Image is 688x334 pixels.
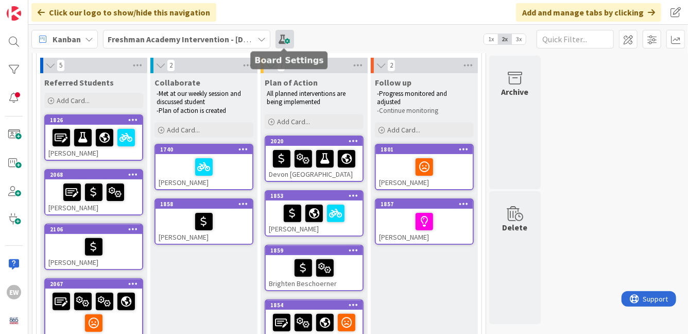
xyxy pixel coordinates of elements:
div: [PERSON_NAME] [376,154,473,189]
div: Archive [502,86,529,98]
span: Add Card... [167,125,200,135]
div: 2067 [50,280,142,288]
div: 1858 [156,199,252,209]
div: 2106 [45,225,142,234]
div: 1826 [45,115,142,125]
div: 1853 [270,192,363,199]
div: [PERSON_NAME] [156,154,252,189]
span: -Plan of action is created [157,106,226,115]
span: 3x [512,34,526,44]
div: 2068[PERSON_NAME] [45,170,142,214]
span: 1x [484,34,498,44]
span: -Progress monitored and adjusted [377,89,449,106]
div: 1857 [381,201,473,208]
h5: Board Settings [254,56,323,65]
div: 1740 [160,146,252,153]
div: Delete [503,221,528,233]
div: [PERSON_NAME] [376,209,473,244]
span: Support [22,2,47,14]
div: 1740 [156,145,252,154]
span: Collaborate [154,77,200,88]
span: Add Card... [277,117,310,126]
a: 2068[PERSON_NAME] [44,169,143,215]
div: 1859 [266,246,363,255]
b: Freshman Academy Intervention - [DATE]-[DATE] [108,34,287,44]
div: 2068 [45,170,142,179]
div: 1859 [270,247,363,254]
div: Click our logo to show/hide this navigation [31,3,216,22]
img: Visit kanbanzone.com [7,6,21,21]
div: 1858 [160,201,252,208]
div: 1801 [376,145,473,154]
div: Brighten Beschoerner [266,255,363,290]
div: [PERSON_NAME] [45,234,142,269]
div: [PERSON_NAME] [45,179,142,214]
div: 1858[PERSON_NAME] [156,199,252,244]
div: 2020Devon [GEOGRAPHIC_DATA] [266,137,363,181]
div: 1857[PERSON_NAME] [376,199,473,244]
img: avatar [7,313,21,328]
div: 1826 [50,116,142,124]
p: -Continue monitoring [377,107,472,115]
span: All planned interventions are being implemented [267,89,347,106]
div: [PERSON_NAME] [156,209,252,244]
div: 2106[PERSON_NAME] [45,225,142,269]
div: 1801 [381,146,473,153]
div: 2106 [50,226,142,233]
div: 1859Brighten Beschoerner [266,246,363,290]
div: EW [7,285,21,299]
a: 1826[PERSON_NAME] [44,114,143,161]
div: 1857 [376,199,473,209]
a: 1740[PERSON_NAME] [154,144,253,190]
div: 1826[PERSON_NAME] [45,115,142,160]
div: [PERSON_NAME] [266,201,363,236]
span: Plan of Action [265,77,318,88]
div: Add and manage tabs by clicking [516,3,661,22]
div: 1854 [270,302,363,309]
div: 2020 [266,137,363,146]
span: Add Card... [57,96,90,105]
input: Quick Filter... [537,30,614,48]
div: 1740[PERSON_NAME] [156,145,252,189]
div: 1853[PERSON_NAME] [266,191,363,236]
div: 1854 [266,300,363,310]
div: 1801[PERSON_NAME] [376,145,473,189]
a: 1857[PERSON_NAME] [375,198,474,245]
a: 1801[PERSON_NAME] [375,144,474,190]
div: 2020 [270,138,363,145]
a: 2106[PERSON_NAME] [44,224,143,270]
div: 1853 [266,191,363,201]
span: Add Card... [387,125,420,135]
a: 1853[PERSON_NAME] [265,190,364,237]
span: 2 [387,59,395,72]
span: 2x [498,34,512,44]
div: 2068 [50,171,142,178]
div: [PERSON_NAME] [45,125,142,160]
span: -Met at our weekly session and discussed student [157,89,243,106]
a: 1858[PERSON_NAME] [154,198,253,245]
span: Kanban [53,33,81,45]
span: 2 [167,59,175,72]
div: Devon [GEOGRAPHIC_DATA] [266,146,363,181]
div: 2067 [45,279,142,289]
a: 2020Devon [GEOGRAPHIC_DATA] [265,136,364,182]
a: 1859Brighten Beschoerner [265,245,364,291]
span: Referred Students [44,77,114,88]
span: Follow up [375,77,411,88]
span: 5 [57,59,65,72]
